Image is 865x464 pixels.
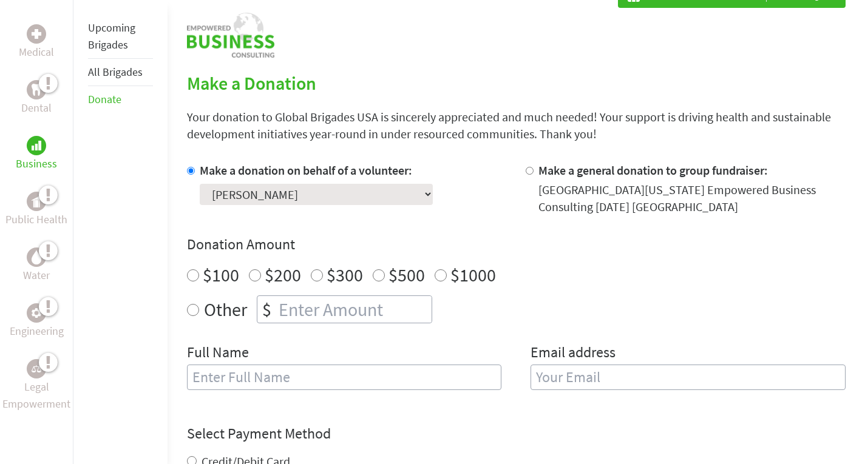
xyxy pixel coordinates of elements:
li: Donate [88,86,153,113]
img: Dental [32,84,41,95]
a: Donate [88,92,121,106]
div: [GEOGRAPHIC_DATA][US_STATE] Empowered Business Consulting [DATE] [GEOGRAPHIC_DATA] [538,181,846,215]
div: Water [27,247,46,267]
p: Medical [19,44,54,61]
a: WaterWater [23,247,50,284]
h4: Donation Amount [187,235,846,254]
label: $1000 [450,263,496,286]
a: Public HealthPublic Health [5,192,67,228]
h4: Select Payment Method [187,424,846,443]
img: logo-business.png [187,13,274,58]
label: Make a general donation to group fundraiser: [538,163,768,178]
div: $ [257,296,276,323]
label: $500 [388,263,425,286]
div: Dental [27,80,46,99]
div: Business [27,136,46,155]
label: Email address [531,343,616,365]
a: Legal EmpowermentLegal Empowerment [2,359,70,412]
label: Make a donation on behalf of a volunteer: [200,163,412,178]
img: Medical [32,29,41,39]
a: MedicalMedical [19,24,54,61]
img: Water [32,250,41,264]
div: Medical [27,24,46,44]
img: Legal Empowerment [32,365,41,372]
a: BusinessBusiness [16,136,57,172]
div: Legal Empowerment [27,359,46,378]
label: $200 [265,263,301,286]
img: Business [32,141,41,150]
input: Enter Amount [276,296,432,323]
li: All Brigades [88,59,153,86]
li: Upcoming Brigades [88,15,153,59]
p: Engineering [10,323,64,340]
p: Dental [21,99,52,116]
p: Legal Empowerment [2,378,70,412]
h2: Make a Donation [187,72,846,94]
p: Business [16,155,57,172]
a: Upcoming Brigades [88,21,135,52]
a: EngineeringEngineering [10,303,64,340]
p: Your donation to Global Brigades USA is sincerely appreciated and much needed! Your support is dr... [187,109,846,143]
input: Enter Full Name [187,365,502,390]
label: Full Name [187,343,249,365]
input: Your Email [531,365,846,390]
label: Other [204,295,247,323]
label: $100 [203,263,239,286]
img: Public Health [32,195,41,207]
p: Water [23,267,50,284]
a: DentalDental [21,80,52,116]
p: Public Health [5,211,67,228]
label: $300 [327,263,363,286]
img: Engineering [32,308,41,318]
div: Engineering [27,303,46,323]
a: All Brigades [88,65,143,79]
div: Public Health [27,192,46,211]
